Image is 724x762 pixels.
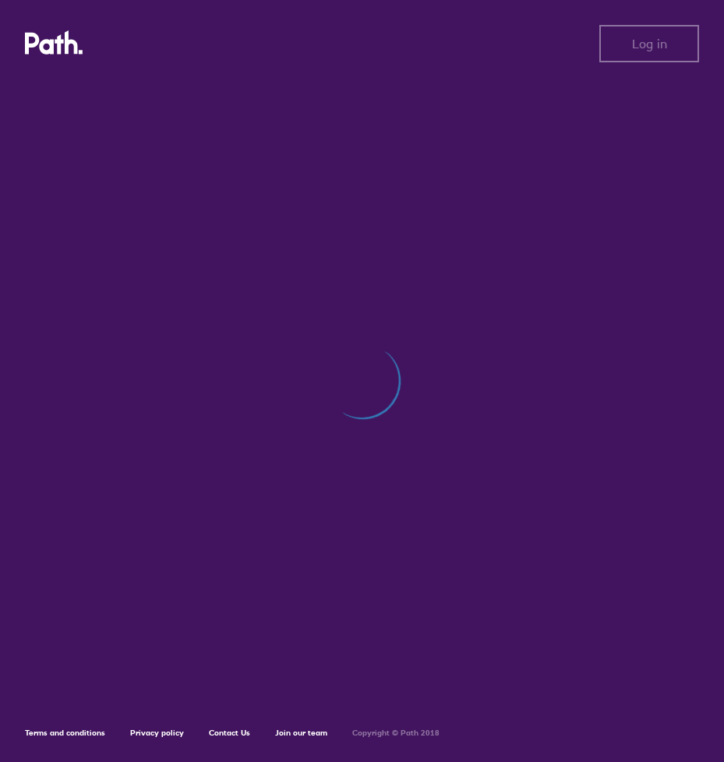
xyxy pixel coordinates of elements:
a: Contact Us [209,728,250,738]
a: Privacy policy [130,728,184,738]
button: Log in [599,25,699,62]
a: Terms and conditions [25,728,105,738]
h6: Copyright © Path 2018 [352,728,440,738]
a: Join our team [275,728,327,738]
span: Log in [632,37,667,51]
